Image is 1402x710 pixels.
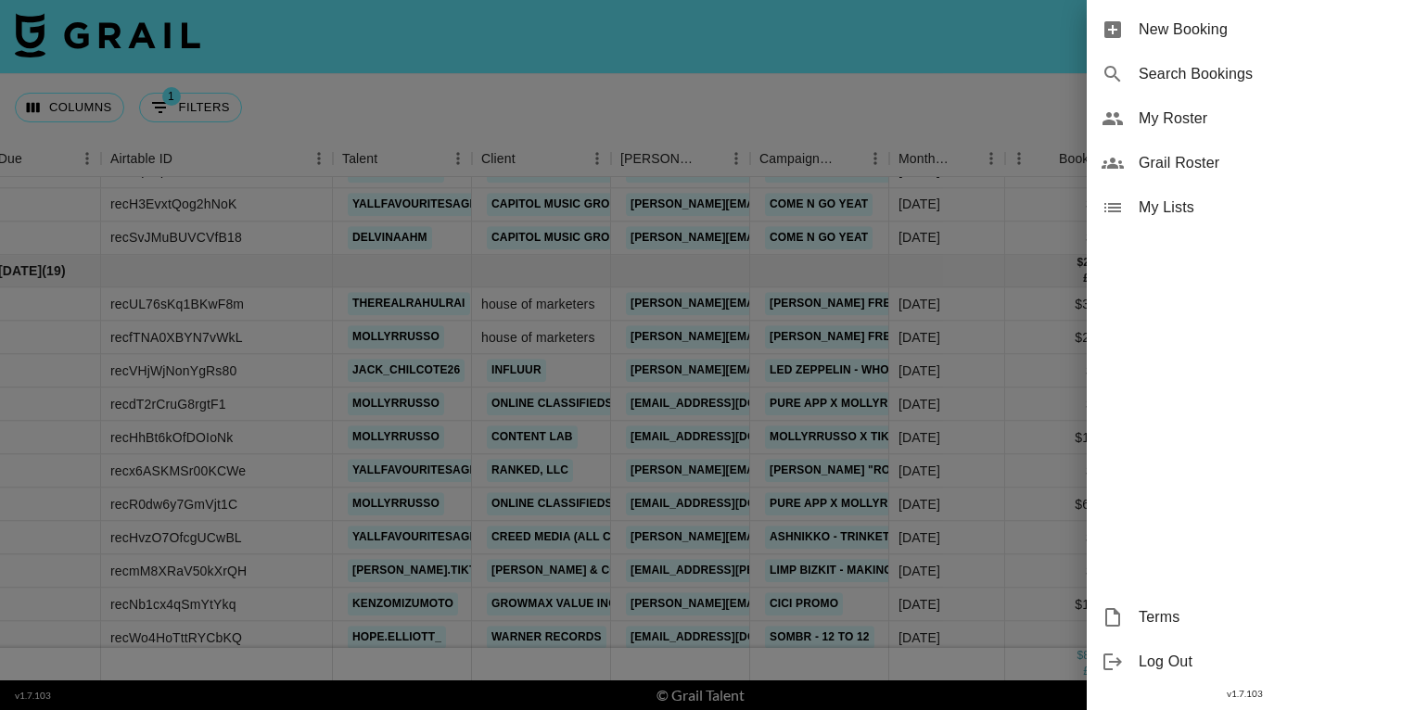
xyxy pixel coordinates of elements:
div: Terms [1087,595,1402,640]
div: My Roster [1087,96,1402,141]
span: Grail Roster [1139,152,1387,174]
span: Search Bookings [1139,63,1387,85]
span: New Booking [1139,19,1387,41]
div: Search Bookings [1087,52,1402,96]
div: Grail Roster [1087,141,1402,185]
div: New Booking [1087,7,1402,52]
span: Terms [1139,606,1387,628]
div: My Lists [1087,185,1402,230]
span: My Lists [1139,197,1387,219]
span: Log Out [1139,651,1387,673]
span: My Roster [1139,108,1387,130]
div: Log Out [1087,640,1402,684]
div: v 1.7.103 [1087,684,1402,704]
